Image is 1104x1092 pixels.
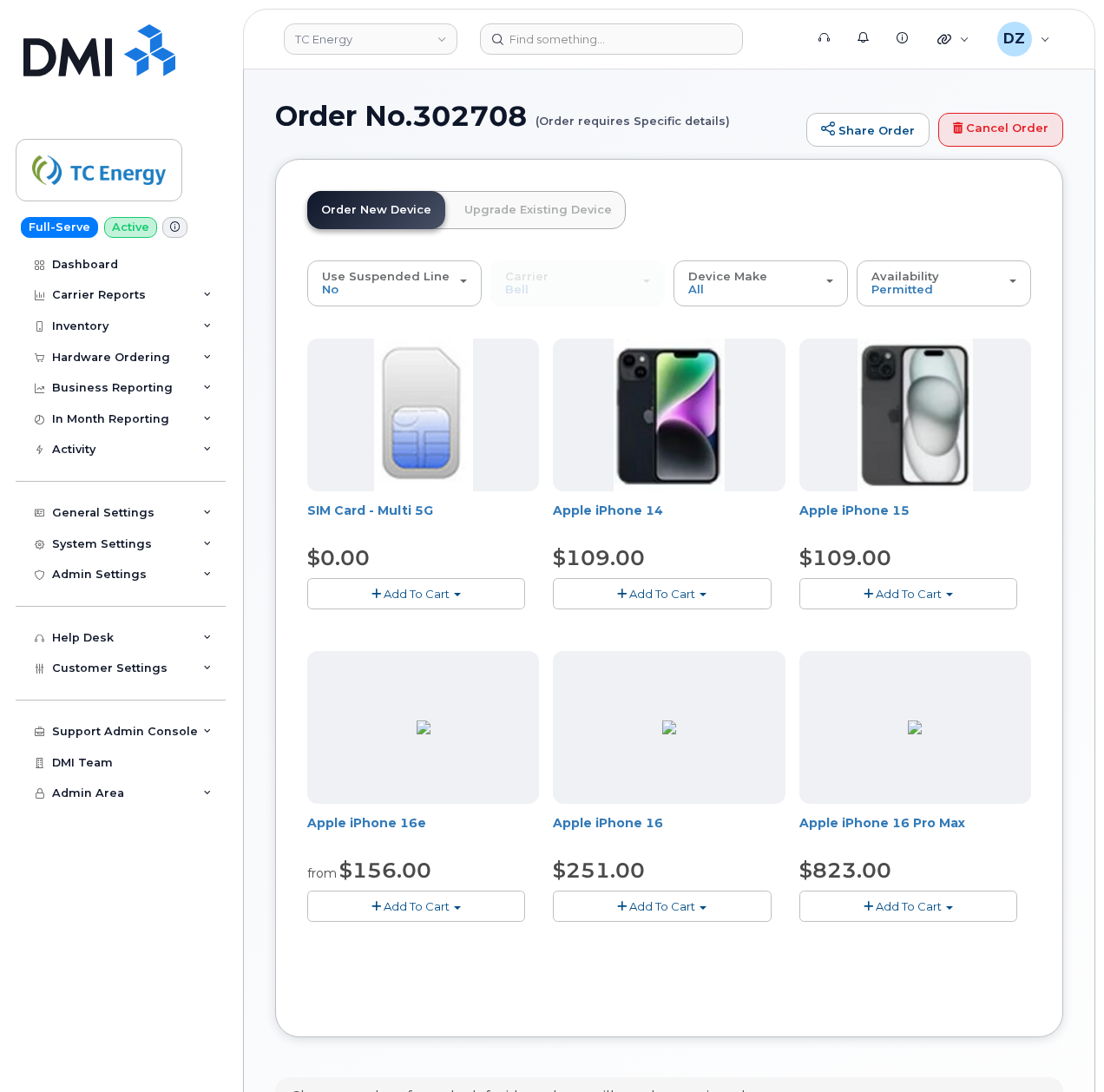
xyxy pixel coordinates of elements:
button: Add To Cart [553,578,771,608]
div: Apple iPhone 15 [799,502,1031,536]
a: Apple iPhone 16e [307,815,426,831]
span: Add To Cart [384,899,450,913]
span: $0.00 [307,545,370,570]
span: Permitted [871,282,933,296]
a: Upgrade Existing Device [450,191,626,229]
button: Device Make All [674,260,848,306]
img: iphone14.jpg [614,339,725,491]
button: Add To Cart [799,578,1017,608]
span: Add To Cart [876,587,942,601]
div: Apple iPhone 16e [307,814,539,849]
a: Cancel Order [938,113,1063,148]
img: BB80DA02-9C0E-4782-AB1B-B1D93CAC2204.png [417,720,430,734]
span: $156.00 [339,858,431,883]
span: $823.00 [799,858,891,883]
div: Apple iPhone 14 [553,502,785,536]
span: $109.00 [553,545,645,570]
img: iphone15.jpg [858,339,973,491]
a: Apple iPhone 16 Pro Max [799,815,965,831]
span: No [322,282,338,296]
button: Use Suspended Line No [307,260,482,306]
div: SIM Card - Multi 5G [307,502,539,536]
button: Availability Permitted [857,260,1031,306]
small: from [307,865,337,881]
a: Apple iPhone 14 [553,503,663,518]
span: Add To Cart [876,899,942,913]
a: Apple iPhone 15 [799,503,910,518]
div: Apple iPhone 16 Pro Max [799,814,1031,849]
span: Add To Cart [629,899,695,913]
img: 00D627D4-43E9-49B7-A367-2C99342E128C.jpg [374,339,473,491]
span: Use Suspended Line [322,269,450,283]
span: $109.00 [799,545,891,570]
button: Add To Cart [307,578,525,608]
a: Order New Device [307,191,445,229]
span: Device Make [688,269,767,283]
a: Apple iPhone 16 [553,815,663,831]
span: Availability [871,269,939,283]
img: 73A59963-EFD8-4598-881B-B96537DCB850.png [908,720,922,734]
a: SIM Card - Multi 5G [307,503,433,518]
span: All [688,282,704,296]
h1: Order No.302708 [275,101,798,131]
button: Add To Cart [799,891,1017,921]
span: Add To Cart [629,587,695,601]
button: Add To Cart [307,891,525,921]
img: 1AD8B381-DE28-42E7-8D9B-FF8D21CC6502.png [662,720,676,734]
span: Add To Cart [384,587,450,601]
a: Share Order [806,113,930,148]
div: Apple iPhone 16 [553,814,785,849]
span: $251.00 [553,858,645,883]
iframe: Messenger Launcher [1028,1016,1091,1079]
button: Add To Cart [553,891,771,921]
small: (Order requires Specific details) [536,101,730,128]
